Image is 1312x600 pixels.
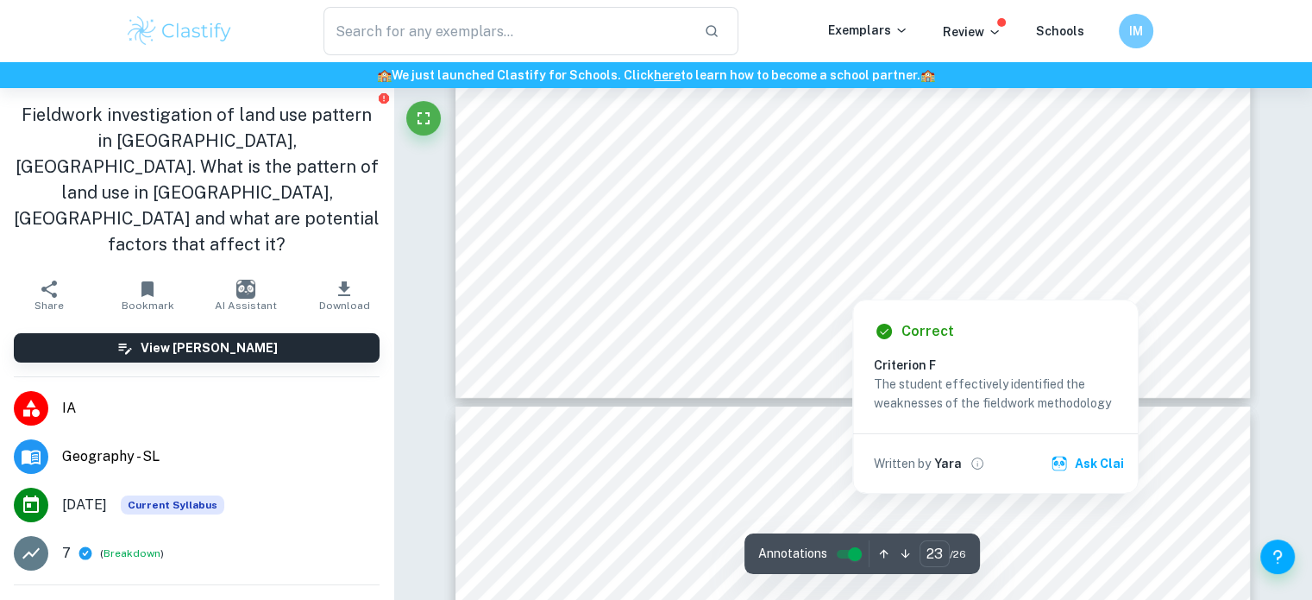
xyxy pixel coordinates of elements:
span: vertical zoning of the buildings if such existed, which influenced the results, as some buildings... [531,558,1173,574]
img: AI Assistant [236,280,255,299]
h6: Yara [934,454,962,473]
button: View [PERSON_NAME] [14,333,380,363]
span: happen [872,243,919,260]
button: Ask Clai [1047,448,1131,479]
div: This exemplar is based on the current syllabus. Feel free to refer to it for inspiration/ideas wh... [121,496,224,515]
h6: Criterion F [874,356,1131,375]
h6: We just launched Clastify for Schools. Click to learn how to become a school partner. [3,66,1309,85]
span: the categorisation of certain [980,243,1173,260]
span: Despite careful observations being made, some buildings could be incorrectly classified into an [531,206,1173,223]
span: could not have been eliminated. This standardisation included an assumption to overlook the [531,521,1173,538]
span: Geography - SL [62,446,380,467]
img: Clastify logo [125,14,235,48]
p: Exemplars [828,21,908,40]
span: Annotations [758,545,827,563]
span: during [928,243,970,260]
span: Bookmark [122,300,174,312]
button: Download [295,271,393,319]
button: IM [1119,14,1153,48]
span: were some ways that the methods could affect the results. [531,156,900,173]
button: Bookmark [98,271,197,319]
p: The student effectively identified the weaknesses of the fieldwork methodology [874,375,1117,413]
span: residential buildings, as houses built at the turn of two historical periods could have character... [531,280,1174,296]
span: A [709,243,719,260]
p: Written by [874,454,931,473]
button: Fullscreen [406,101,441,136]
span: similar [731,243,775,260]
span: Download [319,300,370,312]
span: ( ) [100,546,164,562]
span: 🏫 [920,68,935,82]
p: Review [943,22,1001,41]
span: Although the study was based on valid theories and was conveyed with great respect to detail, there [531,119,1173,136]
button: AI Assistant [197,271,295,319]
span: [DATE] [62,495,107,515]
span: function [577,243,631,260]
h6: Correct [901,321,954,342]
p: 7 [62,543,71,564]
a: Schools [1036,24,1084,38]
a: here [654,68,681,82]
button: Report issue [377,92,390,104]
span: of both styles. Although some standardisation of observations was introduced, the human factor [531,484,1173,501]
button: View full profile [965,452,989,476]
h1: Fieldwork investigation of land use pattern in [GEOGRAPHIC_DATA], [GEOGRAPHIC_DATA]. What is the ... [14,102,380,257]
span: 23 [845,333,860,348]
input: Search for any exemplars... [323,7,691,55]
span: IA [62,398,380,419]
span: AI Assistant [215,300,277,312]
span: error [785,243,816,260]
span: could [826,243,862,260]
span: / 26 [950,546,966,562]
button: Breakdown [104,546,160,561]
h6: IM [1126,22,1146,41]
span: category. [641,243,699,260]
span: 🏫 [377,68,392,82]
span: urban [531,243,568,260]
span: Share [35,300,64,312]
button: Help and Feedback [1260,540,1295,574]
h6: View [PERSON_NAME] [141,338,278,357]
span: Current Syllabus [121,496,224,515]
img: clai.svg [1051,455,1068,472]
